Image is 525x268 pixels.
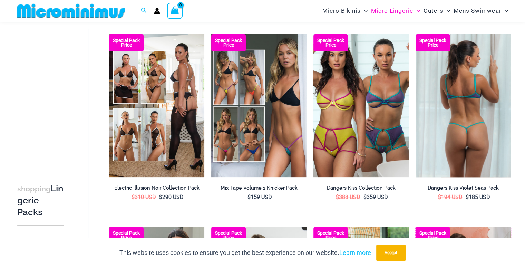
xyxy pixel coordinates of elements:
[416,185,511,191] h2: Dangers Kiss Violet Seas Pack
[416,34,511,177] img: Dangers Kiss Violet Seas 1060 Bra 611 Micro 04
[17,184,51,193] span: shopping
[211,185,307,191] h2: Mix Tape Volume 1 Knicker Pack
[17,23,79,161] iframe: TrustedSite Certified
[109,185,204,194] a: Electric Illusion Noir Collection Pack
[321,2,369,20] a: Micro BikinisMenu ToggleMenu Toggle
[443,2,450,20] span: Menu Toggle
[109,231,144,240] b: Special Pack Price
[313,38,348,47] b: Special Pack Price
[17,183,64,218] h3: Lingerie Packs
[320,1,511,21] nav: Site Navigation
[416,231,450,240] b: Special Pack Price
[119,248,371,258] p: This website uses cookies to ensure you get the best experience on our website.
[466,194,469,200] span: $
[313,231,348,240] b: Special Pack Price
[369,2,422,20] a: Micro LingerieMenu ToggleMenu Toggle
[339,249,371,256] a: Learn more
[416,38,450,47] b: Special Pack Price
[247,194,251,200] span: $
[438,194,463,200] bdi: 194 USD
[452,2,510,20] a: Mens SwimwearMenu ToggleMenu Toggle
[132,194,156,200] bdi: 310 USD
[454,2,501,20] span: Mens Swimwear
[211,34,307,177] a: Pack F Pack BPack B
[109,185,204,191] h2: Electric Illusion Noir Collection Pack
[336,194,339,200] span: $
[211,38,246,47] b: Special Pack Price
[416,34,511,177] a: Dangers kiss Violet Seas Pack Dangers Kiss Violet Seas 1060 Bra 611 Micro 04Dangers Kiss Violet S...
[154,8,160,14] a: Account icon link
[211,185,307,194] a: Mix Tape Volume 1 Knicker Pack
[416,185,511,194] a: Dangers Kiss Violet Seas Pack
[371,2,413,20] span: Micro Lingerie
[132,194,135,200] span: $
[313,185,409,194] a: Dangers Kiss Collection Pack
[438,194,441,200] span: $
[14,3,128,19] img: MM SHOP LOGO FLAT
[109,38,144,47] b: Special Pack Price
[313,34,409,177] img: Dangers kiss Collection Pack
[313,185,409,191] h2: Dangers Kiss Collection Pack
[322,2,361,20] span: Micro Bikinis
[336,194,360,200] bdi: 388 USD
[361,2,368,20] span: Menu Toggle
[376,245,406,261] button: Accept
[363,194,388,200] bdi: 359 USD
[313,34,409,177] a: Dangers kiss Collection Pack Dangers Kiss Solar Flair 1060 Bra 611 Micro 1760 Garter 03Dangers Ki...
[466,194,490,200] bdi: 185 USD
[167,3,183,19] a: View Shopping Cart, empty
[211,231,246,240] b: Special Pack Price
[247,194,272,200] bdi: 159 USD
[424,2,443,20] span: Outers
[363,194,367,200] span: $
[211,34,307,177] img: Pack F
[159,194,162,200] span: $
[159,194,184,200] bdi: 290 USD
[109,34,204,177] img: Collection Pack (3)
[109,34,204,177] a: Collection Pack (3) Electric Illusion Noir 1949 Bodysuit 04Electric Illusion Noir 1949 Bodysuit 04
[413,2,420,20] span: Menu Toggle
[141,7,147,15] a: Search icon link
[501,2,508,20] span: Menu Toggle
[422,2,452,20] a: OutersMenu ToggleMenu Toggle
